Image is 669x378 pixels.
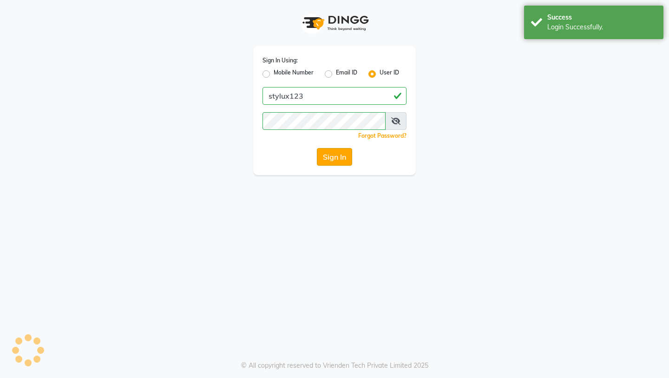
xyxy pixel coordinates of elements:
a: Forgot Password? [358,132,407,139]
div: Success [547,13,656,22]
label: Mobile Number [274,68,314,80]
div: Login Successfully. [547,22,656,32]
input: Username [262,112,386,130]
input: Username [262,87,407,105]
label: Email ID [336,68,357,80]
label: User ID [380,68,399,80]
button: Sign In [317,148,352,166]
img: logo1.svg [297,9,372,37]
label: Sign In Using: [262,56,298,65]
